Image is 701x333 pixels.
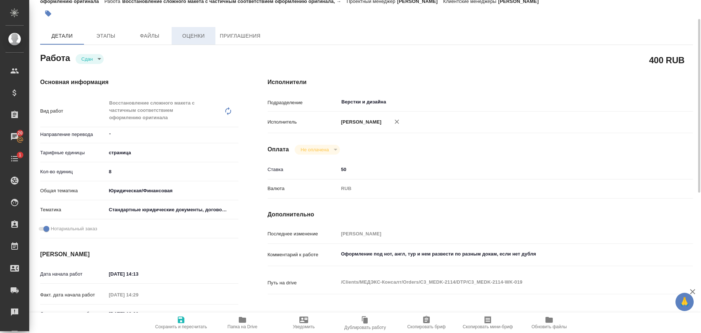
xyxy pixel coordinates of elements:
button: Папка на Drive [212,313,273,333]
a: 20 [2,128,27,146]
span: Детали [45,31,80,41]
p: Комментарий к работе [268,251,338,258]
h4: Основная информация [40,78,238,87]
button: Обновить файлы [518,313,580,333]
input: Пустое поле [106,290,170,300]
textarea: Оформление под нот, англ, тур и нем развести по разным докам, если нет дубля [338,248,658,260]
button: Добавить тэг [40,5,56,22]
h2: Работа [40,51,70,64]
span: Оценки [176,31,211,41]
span: Скопировать мини-бриф [463,324,513,329]
span: Обновить файлы [532,324,567,329]
span: Файлы [132,31,167,41]
p: Срок завершения работ [40,310,106,318]
h4: Исполнители [268,78,693,87]
p: Вид работ [40,107,106,115]
button: Удалить исполнителя [389,114,405,130]
button: Сохранить и пересчитать [150,313,212,333]
p: Тематика [40,206,106,213]
input: Пустое поле [338,228,658,239]
div: страница [106,147,238,159]
p: Исполнитель [268,118,338,126]
span: Нотариальный заказ [51,225,97,232]
p: Ставка [268,166,338,173]
a: 1 [2,150,27,168]
p: Направление перевода [40,131,106,138]
span: Скопировать бриф [407,324,445,329]
p: Кол-во единиц [40,168,106,175]
p: Общая тематика [40,187,106,194]
div: Сдан [295,145,340,155]
span: Дублировать работу [344,325,386,330]
input: ✎ Введи что-нибудь [106,309,170,319]
p: Тарифные единицы [40,149,106,156]
h2: 400 RUB [649,54,685,66]
button: Скопировать мини-бриф [457,313,518,333]
span: 20 [13,129,27,137]
p: Путь на drive [268,279,338,287]
button: 🙏 [675,293,694,311]
span: 1 [14,151,26,159]
p: Подразделение [268,99,338,106]
button: Скопировать бриф [396,313,457,333]
h4: Дополнительно [268,210,693,219]
p: Факт. дата начала работ [40,291,106,299]
button: Open [234,133,236,135]
p: Дата начала работ [40,270,106,278]
span: Приглашения [220,31,261,41]
div: Стандартные юридические документы, договоры, уставы [106,204,238,216]
span: Сохранить и пересчитать [155,324,207,329]
input: ✎ Введи что-нибудь [338,164,658,175]
p: Валюта [268,185,338,192]
div: Сдан [76,54,104,64]
textarea: /Clients/МЕДЭКС-Консалт/Orders/C3_MEDK-2114/DTP/C3_MEDK-2114-WK-019 [338,276,658,288]
button: Дублировать работу [334,313,396,333]
button: Open [654,101,655,103]
h4: [PERSON_NAME] [40,250,238,259]
p: [PERSON_NAME] [338,118,382,126]
p: Последнее изменение [268,230,338,238]
h4: Оплата [268,145,289,154]
div: RUB [338,182,658,195]
input: ✎ Введи что-нибудь [106,269,170,279]
input: ✎ Введи что-нибудь [106,166,238,177]
span: 🙏 [678,294,691,310]
span: Уведомить [293,324,315,329]
div: Юридическая/Финансовая [106,185,238,197]
button: Сдан [79,56,95,62]
span: Этапы [88,31,123,41]
button: Уведомить [273,313,334,333]
span: Папка на Drive [227,324,257,329]
button: Не оплачена [298,147,331,153]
